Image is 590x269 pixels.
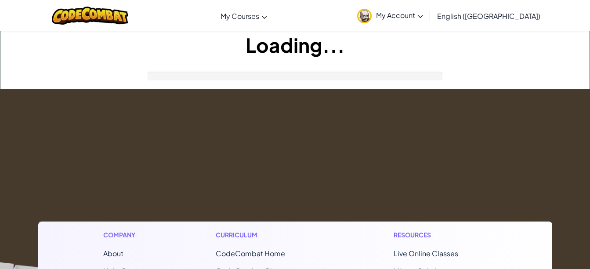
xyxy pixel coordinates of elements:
[0,31,590,58] h1: Loading...
[103,249,123,258] a: About
[394,230,487,240] h1: Resources
[216,4,271,28] a: My Courses
[52,7,129,25] img: CodeCombat logo
[221,11,259,21] span: My Courses
[216,249,285,258] span: CodeCombat Home
[433,4,545,28] a: English ([GEOGRAPHIC_DATA])
[216,230,322,240] h1: Curriculum
[357,9,372,23] img: avatar
[376,11,423,20] span: My Account
[353,2,427,29] a: My Account
[437,11,540,21] span: English ([GEOGRAPHIC_DATA])
[394,249,458,258] a: Live Online Classes
[103,230,144,240] h1: Company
